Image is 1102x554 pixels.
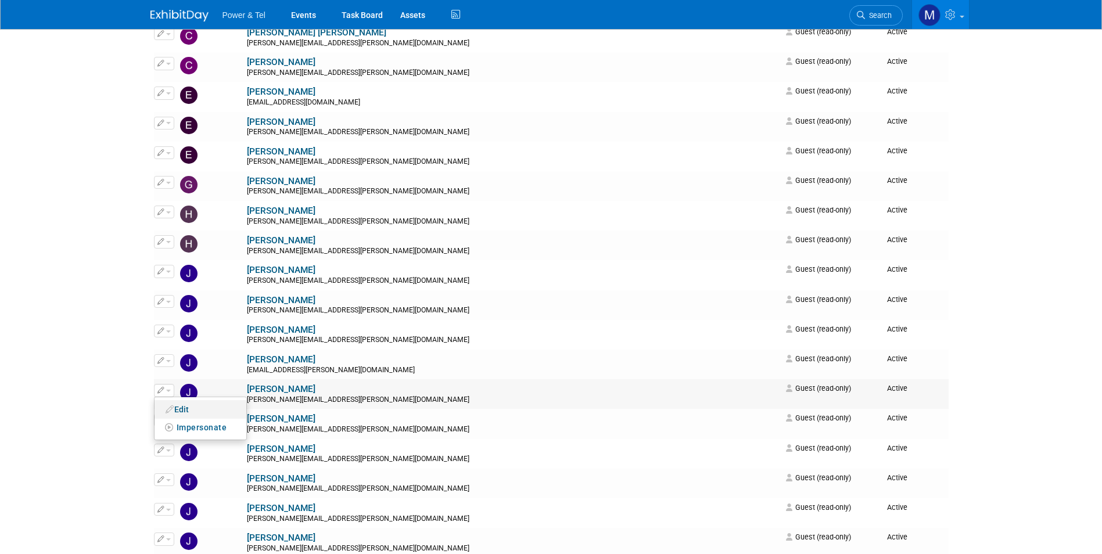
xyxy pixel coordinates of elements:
[247,354,315,365] a: [PERSON_NAME]
[247,276,778,286] div: [PERSON_NAME][EMAIL_ADDRESS][PERSON_NAME][DOMAIN_NAME]
[865,11,892,20] span: Search
[247,39,778,48] div: [PERSON_NAME][EMAIL_ADDRESS][PERSON_NAME][DOMAIN_NAME]
[247,306,778,315] div: [PERSON_NAME][EMAIL_ADDRESS][PERSON_NAME][DOMAIN_NAME]
[786,146,851,155] span: Guest (read-only)
[150,10,209,21] img: ExhibitDay
[887,325,907,333] span: Active
[887,176,907,185] span: Active
[849,5,903,26] a: Search
[180,235,198,253] img: Harsha Jayawickrama
[180,533,198,550] img: Jon Schatz
[786,384,851,393] span: Guest (read-only)
[918,4,941,26] img: Madalyn Bobbitt
[887,235,907,244] span: Active
[887,384,907,393] span: Active
[887,473,907,482] span: Active
[786,27,851,36] span: Guest (read-only)
[180,295,198,312] img: Jason Cook
[887,533,907,541] span: Active
[887,503,907,512] span: Active
[786,473,851,482] span: Guest (read-only)
[247,336,778,345] div: [PERSON_NAME][EMAIL_ADDRESS][PERSON_NAME][DOMAIN_NAME]
[247,413,315,424] a: [PERSON_NAME]
[180,384,198,401] img: Jeff Danner
[247,425,778,434] div: [PERSON_NAME][EMAIL_ADDRESS][PERSON_NAME][DOMAIN_NAME]
[180,354,198,372] img: JB Fesmire
[247,98,778,107] div: [EMAIL_ADDRESS][DOMAIN_NAME]
[180,87,198,104] img: Edward Sudina
[180,473,198,491] img: Jesse Clark
[177,423,227,432] span: Impersonate
[180,146,198,164] img: Ernesto Rivera
[247,206,315,216] a: [PERSON_NAME]
[786,117,851,125] span: Guest (read-only)
[160,420,233,436] button: Impersonate
[247,325,315,335] a: [PERSON_NAME]
[887,117,907,125] span: Active
[887,354,907,363] span: Active
[887,206,907,214] span: Active
[786,413,851,422] span: Guest (read-only)
[247,146,315,157] a: [PERSON_NAME]
[247,87,315,97] a: [PERSON_NAME]
[887,265,907,274] span: Active
[247,484,778,494] div: [PERSON_NAME][EMAIL_ADDRESS][PERSON_NAME][DOMAIN_NAME]
[786,325,851,333] span: Guest (read-only)
[247,455,778,464] div: [PERSON_NAME][EMAIL_ADDRESS][PERSON_NAME][DOMAIN_NAME]
[247,395,778,405] div: [PERSON_NAME][EMAIL_ADDRESS][PERSON_NAME][DOMAIN_NAME]
[887,295,907,304] span: Active
[247,69,778,78] div: [PERSON_NAME][EMAIL_ADDRESS][PERSON_NAME][DOMAIN_NAME]
[247,157,778,167] div: [PERSON_NAME][EMAIL_ADDRESS][PERSON_NAME][DOMAIN_NAME]
[247,128,778,137] div: [PERSON_NAME][EMAIL_ADDRESS][PERSON_NAME][DOMAIN_NAME]
[247,217,778,226] div: [PERSON_NAME][EMAIL_ADDRESS][PERSON_NAME][DOMAIN_NAME]
[247,27,386,38] a: [PERSON_NAME] [PERSON_NAME]
[786,354,851,363] span: Guest (read-only)
[180,117,198,134] img: Elizabeth Rapisarda
[247,295,315,305] a: [PERSON_NAME]
[247,503,315,513] a: [PERSON_NAME]
[180,325,198,342] img: Jason Pitre
[180,206,198,223] img: Hanna Davey
[180,27,198,45] img: Collins O'Toole
[887,27,907,36] span: Active
[786,295,851,304] span: Guest (read-only)
[155,401,246,418] a: Edit
[247,444,315,454] a: [PERSON_NAME]
[887,57,907,66] span: Active
[247,544,778,553] div: [PERSON_NAME][EMAIL_ADDRESS][PERSON_NAME][DOMAIN_NAME]
[887,413,907,422] span: Active
[247,515,778,524] div: [PERSON_NAME][EMAIL_ADDRESS][PERSON_NAME][DOMAIN_NAME]
[247,176,315,186] a: [PERSON_NAME]
[247,366,778,375] div: [EMAIL_ADDRESS][PERSON_NAME][DOMAIN_NAME]
[180,503,198,520] img: John Gautieri
[786,265,851,274] span: Guest (read-only)
[180,57,198,74] img: Connor Williams
[247,117,315,127] a: [PERSON_NAME]
[786,444,851,452] span: Guest (read-only)
[247,57,315,67] a: [PERSON_NAME]
[786,533,851,541] span: Guest (read-only)
[247,247,778,256] div: [PERSON_NAME][EMAIL_ADDRESS][PERSON_NAME][DOMAIN_NAME]
[786,176,851,185] span: Guest (read-only)
[786,206,851,214] span: Guest (read-only)
[180,265,198,282] img: James Jones
[887,146,907,155] span: Active
[247,265,315,275] a: [PERSON_NAME]
[180,444,198,461] img: Jerry Johnson
[887,444,907,452] span: Active
[222,10,265,20] span: Power & Tel
[247,384,315,394] a: [PERSON_NAME]
[887,87,907,95] span: Active
[247,235,315,246] a: [PERSON_NAME]
[786,87,851,95] span: Guest (read-only)
[247,473,315,484] a: [PERSON_NAME]
[786,57,851,66] span: Guest (read-only)
[247,533,315,543] a: [PERSON_NAME]
[786,503,851,512] span: Guest (read-only)
[247,187,778,196] div: [PERSON_NAME][EMAIL_ADDRESS][PERSON_NAME][DOMAIN_NAME]
[786,235,851,244] span: Guest (read-only)
[180,176,198,193] img: Gus Vasilakis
